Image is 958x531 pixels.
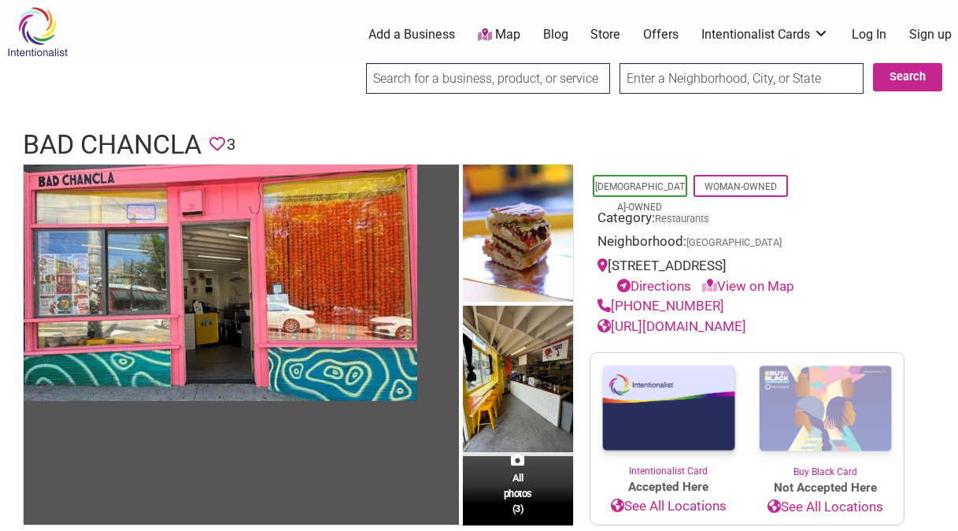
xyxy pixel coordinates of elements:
div: Category: [597,208,897,232]
img: Bad Chancla [463,306,573,456]
a: See All Locations [747,497,904,518]
a: Directions [617,278,691,294]
a: Intentionalist Cards [701,26,829,43]
a: Sign up [909,26,952,43]
a: View on Map [702,278,794,294]
img: Bad Chancla [463,165,573,306]
span: 3 [227,132,235,157]
a: [PHONE_NUMBER] [597,298,724,314]
h1: Bad Chancla [23,126,202,164]
img: Buy Black Card [747,353,904,465]
a: Offers [643,26,679,43]
input: Enter a Neighborhood, City, or State [620,63,864,94]
a: Map [478,26,520,44]
img: Bad Chancla [24,165,417,401]
a: Add a Business [368,26,455,43]
a: Store [590,26,620,43]
span: All photos (3) [504,470,532,515]
span: Accepted Here [590,478,747,496]
a: Intentionalist Card [590,353,747,478]
span: [GEOGRAPHIC_DATA] [686,238,782,248]
a: Log In [852,26,886,43]
img: Intentionalist Card [590,353,747,464]
a: Woman-Owned [705,181,777,192]
a: Restaurants [655,213,709,225]
button: Search [873,63,942,91]
a: Buy Black Card [747,353,904,479]
a: [URL][DOMAIN_NAME] [597,318,746,334]
a: Blog [543,26,568,43]
a: [DEMOGRAPHIC_DATA]-Owned [595,181,685,213]
div: [STREET_ADDRESS] [597,256,897,296]
input: Search for a business, product, or service [366,63,610,94]
div: Neighborhood: [597,232,897,256]
a: See All Locations [590,496,747,517]
span: Not Accepted Here [747,479,904,497]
